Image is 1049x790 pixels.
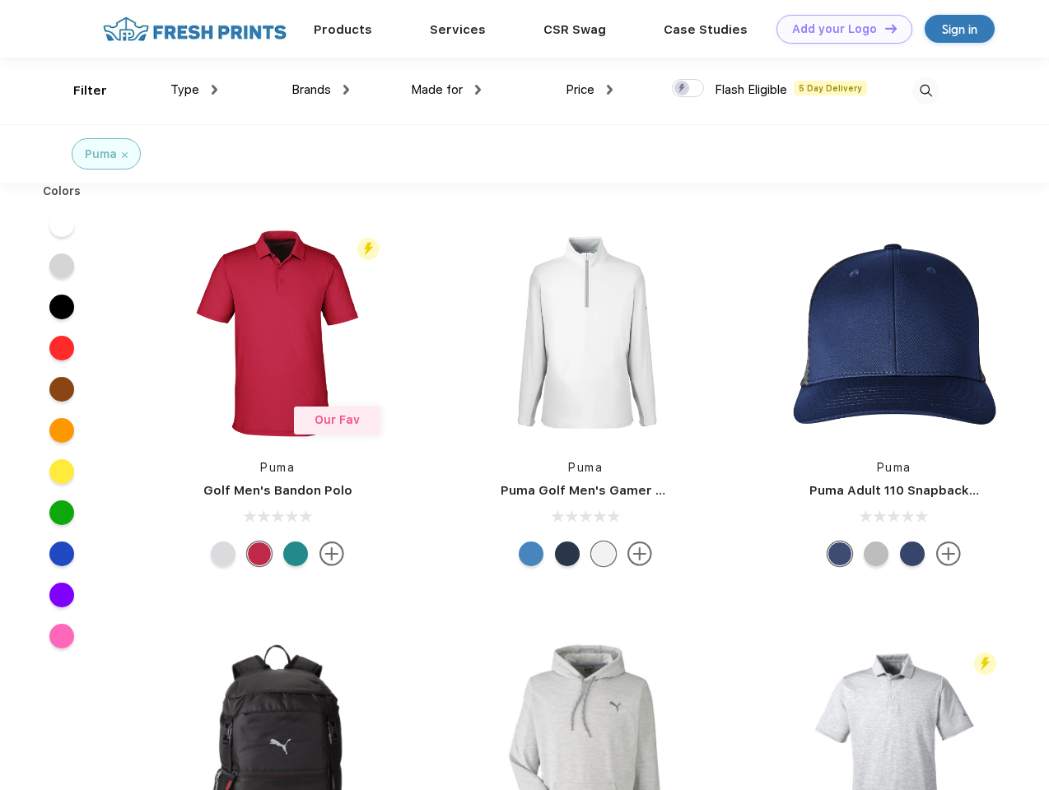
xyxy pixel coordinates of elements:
div: High Rise [211,541,235,566]
img: desktop_search.svg [912,77,939,105]
div: Sign in [942,20,977,39]
span: Brands [291,82,331,97]
span: Our Fav [315,413,360,426]
div: Colors [30,183,94,200]
span: 5 Day Delivery [794,81,867,95]
span: Type [170,82,199,97]
img: func=resize&h=266 [785,224,1004,443]
a: CSR Swag [543,22,606,37]
img: DT [885,24,897,33]
img: filter_cancel.svg [122,152,128,158]
a: Products [314,22,372,37]
a: Puma [568,461,603,474]
a: Puma [877,461,911,474]
div: Bright Cobalt [519,541,543,566]
span: Made for [411,82,463,97]
a: Services [430,22,486,37]
span: Price [566,82,594,97]
div: Bright White [591,541,616,566]
img: more.svg [627,541,652,566]
a: Golf Men's Bandon Polo [203,483,352,498]
a: Puma Golf Men's Gamer Golf Quarter-Zip [501,483,761,498]
img: dropdown.png [343,85,349,95]
div: Peacoat Qut Shd [828,541,852,566]
img: flash_active_toggle.svg [974,653,996,675]
img: func=resize&h=266 [168,224,387,443]
img: dropdown.png [475,85,481,95]
a: Sign in [925,15,995,43]
img: func=resize&h=266 [476,224,695,443]
img: fo%20logo%202.webp [98,15,291,44]
a: Puma [260,461,295,474]
div: Filter [73,81,107,100]
img: more.svg [936,541,961,566]
div: Peacoat with Qut Shd [900,541,925,566]
img: more.svg [319,541,344,566]
div: Quarry with Brt Whit [864,541,888,566]
div: Green Lagoon [283,541,308,566]
div: Navy Blazer [555,541,580,566]
div: Puma [85,146,117,163]
div: Ski Patrol [247,541,272,566]
div: Add your Logo [792,22,877,36]
span: Flash Eligible [715,82,787,97]
img: flash_active_toggle.svg [357,238,380,260]
img: dropdown.png [212,85,217,95]
img: dropdown.png [607,85,613,95]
